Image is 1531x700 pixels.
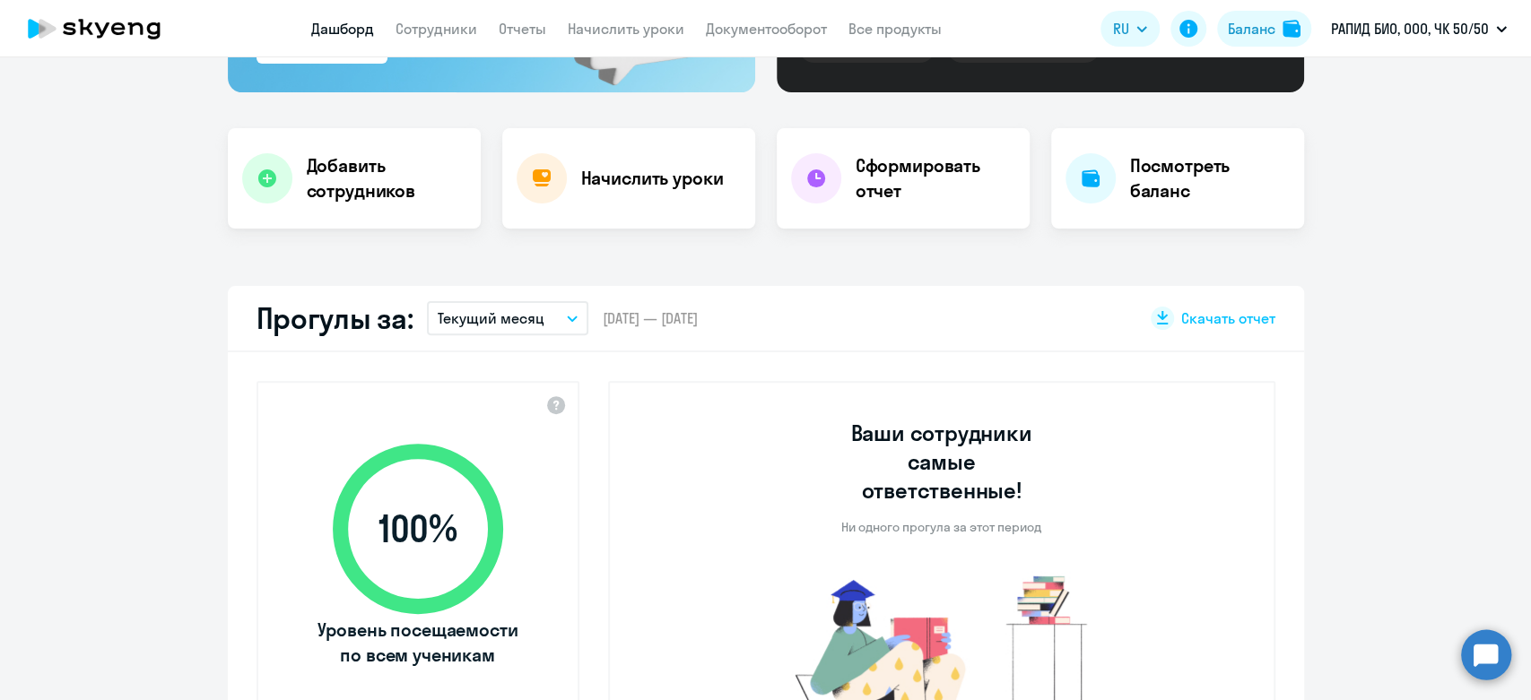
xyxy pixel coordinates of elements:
h4: Начислить уроки [581,166,724,191]
button: Текущий месяц [427,301,588,335]
p: Ни одного прогула за этот период [841,519,1041,535]
a: Дашборд [311,20,374,38]
h2: Прогулы за: [257,300,413,336]
span: 100 % [315,507,521,550]
button: РАПИД БИО, ООО, ЧК 50/50 [1322,7,1516,50]
p: Текущий месяц [438,307,544,329]
h4: Добавить сотрудников [307,153,466,203]
h4: Посмотреть баланс [1130,153,1290,203]
a: Отчеты [499,20,546,38]
a: Все продукты [848,20,942,38]
h4: Сформировать отчет [856,153,1015,203]
span: [DATE] — [DATE] [603,308,698,328]
a: Документооборот [706,20,827,38]
p: РАПИД БИО, ООО, ЧК 50/50 [1331,18,1489,39]
a: Начислить уроки [568,20,684,38]
span: Уровень посещаемости по всем ученикам [315,618,521,668]
img: balance [1283,20,1300,38]
button: RU [1100,11,1160,47]
h3: Ваши сотрудники самые ответственные! [826,419,1057,505]
span: Скачать отчет [1181,308,1275,328]
button: Балансbalance [1217,11,1311,47]
div: Баланс [1228,18,1275,39]
span: RU [1113,18,1129,39]
a: Сотрудники [396,20,477,38]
